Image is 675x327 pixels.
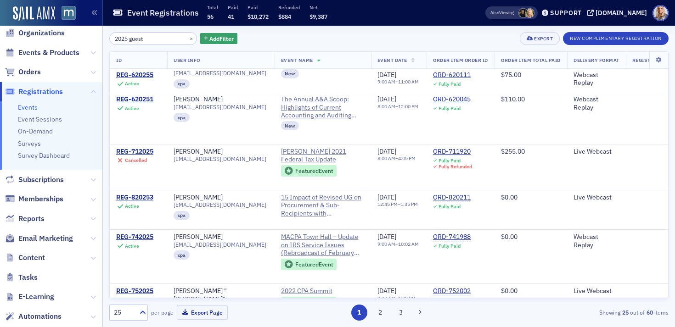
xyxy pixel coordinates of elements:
[433,287,471,295] a: ORD-752002
[550,9,582,17] div: Support
[377,57,407,63] span: Event Date
[574,287,619,295] div: Live Webcast
[587,10,650,16] button: [DOMAIN_NAME]
[18,151,70,160] a: Survey Dashboard
[574,57,619,63] span: Delivery Format
[18,115,62,123] a: Event Sessions
[377,79,395,85] time: 9:00 AM
[377,241,419,247] div: –
[377,155,416,161] div: –
[377,147,396,155] span: [DATE]
[439,164,472,170] div: Fully Refunded
[501,233,517,241] span: $0.00
[174,70,266,77] span: [EMAIL_ADDRESS][DOMAIN_NAME]
[174,113,190,122] div: cpa
[309,4,327,11] p: Net
[18,48,79,58] span: Events & Products
[439,81,461,87] div: Fully Paid
[377,287,396,295] span: [DATE]
[174,241,266,248] span: [EMAIL_ADDRESS][DOMAIN_NAME]
[281,287,365,295] a: 2022 CPA Summit
[574,95,619,111] div: Webcast Replay
[351,305,367,321] button: 1
[377,241,395,247] time: 9:00 AM
[439,105,461,111] div: Fully Paid
[125,81,139,87] div: Active
[174,250,190,260] div: cpa
[398,295,416,301] time: 1:00 PM
[18,233,73,244] span: Email Marketing
[109,32,197,45] input: Search…
[534,36,553,41] div: Export
[439,297,461,303] div: Fully Paid
[563,33,669,42] a: New Complimentary Registration
[281,259,337,270] div: Featured Event
[433,148,472,156] a: ORD-711920
[174,194,223,202] a: [PERSON_NAME]
[18,28,65,38] span: Organizations
[574,71,619,87] div: Webcast Replay
[187,34,196,42] button: ×
[125,105,139,111] div: Active
[174,233,223,241] a: [PERSON_NAME]
[5,28,65,38] a: Organizations
[377,201,418,207] div: –
[5,233,73,244] a: Email Marketing
[393,305,409,321] button: 3
[645,308,654,316] strong: 60
[518,8,528,18] span: Lauren McDonough
[116,194,153,202] a: REG-820253
[5,292,54,302] a: E-Learning
[18,292,54,302] span: E-Learning
[18,127,53,135] a: On-Demand
[228,4,238,11] p: Paid
[209,34,234,43] span: Add Filter
[116,95,153,104] a: REG-620251
[228,13,234,20] span: 41
[377,95,396,103] span: [DATE]
[433,95,471,104] a: ORD-620045
[5,194,63,204] a: Memberships
[5,253,45,263] a: Content
[174,287,268,311] div: [PERSON_NAME] "[PERSON_NAME]" [PERSON_NAME]
[377,103,395,110] time: 8:00 AM
[5,311,62,321] a: Automations
[281,69,299,78] div: New
[116,148,153,156] a: REG-712025
[377,79,419,85] div: –
[281,233,365,257] a: MACPA Town Hall – Update on IRS Service Issues (Rebroadcast of February airing)
[125,157,147,163] div: Cancelled
[174,201,266,208] span: [EMAIL_ADDRESS][DOMAIN_NAME]
[18,311,62,321] span: Automations
[377,295,416,301] div: –
[281,165,337,177] div: Featured Event
[281,148,365,164] span: Don Farmer’s 2021 Federal Tax Update
[433,71,471,79] a: ORD-620111
[439,158,461,164] div: Fully Paid
[116,71,153,79] a: REG-620255
[177,305,228,320] button: Export Page
[281,95,365,120] span: The Annual A&A Scoop: Highlights of Current Accounting and Auditing Issues
[574,148,619,156] div: Live Webcast
[281,194,365,218] span: 15 Impact of Revised UG on Procurement & Sub-Recipients with Paul Calabrese
[18,139,41,148] a: Surveys
[18,272,38,283] span: Tasks
[574,233,619,249] div: Webcast Replay
[295,168,333,173] div: Featured Event
[174,148,223,156] div: [PERSON_NAME]
[377,193,396,201] span: [DATE]
[5,87,63,97] a: Registrations
[125,297,139,303] div: Active
[501,71,521,79] span: $75.00
[18,87,63,97] span: Registrations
